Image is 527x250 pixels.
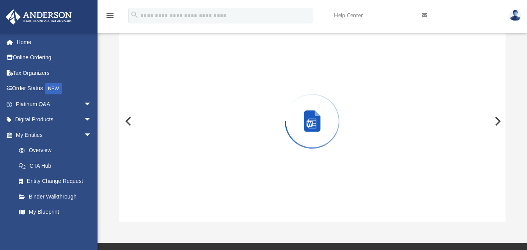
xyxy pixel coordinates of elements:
a: My Entitiesarrow_drop_down [5,127,103,143]
a: Overview [11,143,103,158]
i: menu [105,11,115,20]
img: Anderson Advisors Platinum Portal [4,9,74,25]
a: Platinum Q&Aarrow_drop_down [5,96,103,112]
span: arrow_drop_down [84,96,99,112]
button: Next File [488,110,506,132]
a: My Blueprint [11,204,99,220]
a: Entity Change Request [11,174,103,189]
a: Digital Productsarrow_drop_down [5,112,103,128]
a: Online Ordering [5,50,103,66]
a: Tax Organizers [5,65,103,81]
div: NEW [45,83,62,94]
i: search [130,11,139,19]
a: menu [105,15,115,20]
a: Order StatusNEW [5,81,103,97]
span: arrow_drop_down [84,112,99,128]
img: User Pic [509,10,521,21]
button: Previous File [119,110,136,132]
a: Home [5,34,103,50]
a: Binder Walkthrough [11,189,103,204]
a: CTA Hub [11,158,103,174]
a: Tax Due Dates [11,220,103,235]
span: arrow_drop_down [84,127,99,143]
